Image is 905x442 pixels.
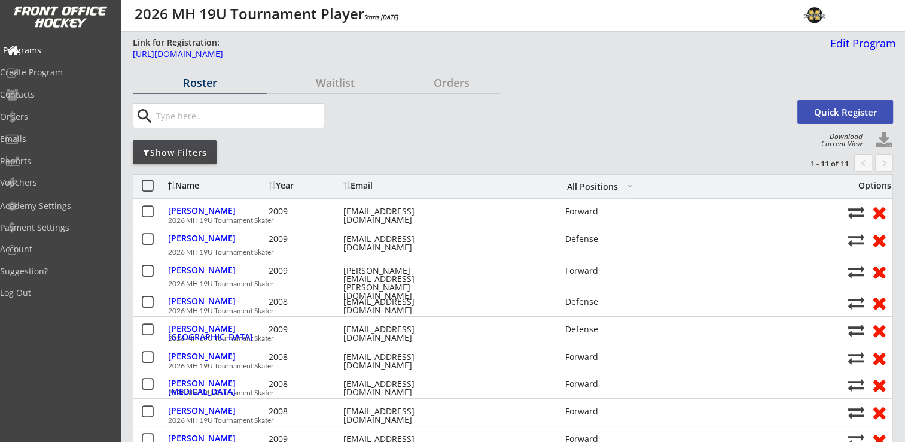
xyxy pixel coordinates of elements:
[343,353,451,370] div: [EMAIL_ADDRESS][DOMAIN_NAME]
[168,280,842,287] div: 2026 MH 19U Tournament Skater
[133,37,221,49] div: Link for Registration:
[848,204,864,220] button: Move player
[875,154,893,172] button: keyboard_arrow_right
[875,132,893,150] button: Click to download full roster. Your browser settings may try to block it, check your security set...
[269,407,340,416] div: 2008
[825,38,896,49] div: Edit Program
[168,307,842,314] div: 2026 MH 19U Tournament Skater
[403,77,500,88] div: Orders
[343,181,451,190] div: Email
[815,133,863,147] div: Download Current View
[269,298,340,306] div: 2008
[133,50,736,58] div: [URL][DOMAIN_NAME]
[168,234,266,243] div: [PERSON_NAME]
[168,249,842,256] div: 2026 MH 19U Tournament Skater
[269,325,340,334] div: 2009
[848,181,891,190] div: Options
[848,295,864,311] button: Move player
[825,38,896,59] a: Edit Program
[269,380,340,388] div: 2008
[868,231,890,249] button: Remove from roster (no refund)
[868,321,890,340] button: Remove from roster (no refund)
[797,100,893,124] button: Quick Register
[868,293,890,312] button: Remove from roster (no refund)
[787,158,849,169] div: 1 - 11 of 11
[343,298,451,314] div: [EMAIL_ADDRESS][DOMAIN_NAME]
[168,207,266,215] div: [PERSON_NAME]
[868,349,890,367] button: Remove from roster (no refund)
[854,154,872,172] button: chevron_left
[868,262,890,281] button: Remove from roster (no refund)
[168,407,266,415] div: [PERSON_NAME]
[269,267,340,275] div: 2009
[168,181,266,190] div: Name
[168,417,842,424] div: 2026 MH 19U Tournament Skater
[343,407,451,424] div: [EMAIL_ADDRESS][DOMAIN_NAME]
[343,207,451,224] div: [EMAIL_ADDRESS][DOMAIN_NAME]
[565,298,635,306] div: Defense
[565,353,635,361] div: Forward
[168,352,266,361] div: [PERSON_NAME]
[364,13,398,21] em: Starts [DATE]
[565,325,635,334] div: Defense
[269,235,340,243] div: 2009
[135,107,154,126] button: search
[269,207,340,216] div: 2009
[269,353,340,361] div: 2008
[268,77,403,88] div: Waitlist
[133,50,736,65] a: [URL][DOMAIN_NAME]
[168,217,842,224] div: 2026 MH 19U Tournament Skater
[565,235,635,243] div: Defense
[168,362,842,370] div: 2026 MH 19U Tournament Skater
[848,404,864,420] button: Move player
[168,266,266,274] div: [PERSON_NAME]
[269,181,340,190] div: Year
[565,207,635,216] div: Forward
[168,297,266,305] div: [PERSON_NAME]
[3,46,111,55] div: Programs
[343,267,451,300] div: [PERSON_NAME][EMAIL_ADDRESS][PERSON_NAME][DOMAIN_NAME]
[565,267,635,275] div: Forward
[154,104,324,128] input: Type here...
[168,325,266,341] div: [PERSON_NAME][GEOGRAPHIC_DATA]
[868,203,890,222] button: Remove from roster (no refund)
[848,232,864,248] button: Move player
[343,325,451,342] div: [EMAIL_ADDRESS][DOMAIN_NAME]
[565,407,635,416] div: Forward
[168,389,842,396] div: 2026 MH 19U Tournament Skater
[565,380,635,388] div: Forward
[343,380,451,396] div: [EMAIL_ADDRESS][DOMAIN_NAME]
[868,376,890,394] button: Remove from roster (no refund)
[343,235,451,252] div: [EMAIL_ADDRESS][DOMAIN_NAME]
[168,379,266,396] div: [PERSON_NAME][MEDICAL_DATA]
[868,403,890,422] button: Remove from roster (no refund)
[848,264,864,280] button: Move player
[133,147,217,159] div: Show Filters
[848,350,864,366] button: Move player
[168,335,842,342] div: 2026 MH 19U Tournament Skater
[848,322,864,338] button: Move player
[848,377,864,393] button: Move player
[133,77,267,88] div: Roster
